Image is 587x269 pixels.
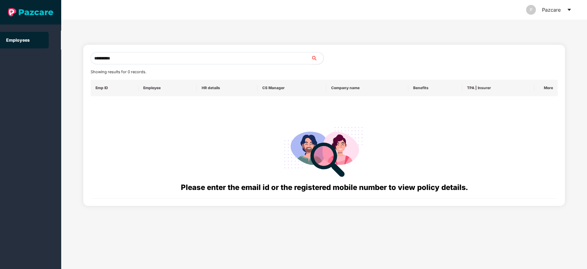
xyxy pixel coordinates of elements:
[257,80,326,96] th: CS Manager
[408,80,462,96] th: Benefits
[311,56,323,61] span: search
[197,80,257,96] th: HR details
[91,70,146,74] span: Showing results for 0 records.
[91,80,139,96] th: Emp ID
[462,80,534,96] th: TPA | Insurer
[326,80,408,96] th: Company name
[311,52,324,64] button: search
[181,183,468,192] span: Please enter the email id or the registered mobile number to view policy details.
[6,37,30,43] a: Employees
[138,80,197,96] th: Employee
[534,80,558,96] th: More
[567,7,572,12] span: caret-down
[530,5,533,15] span: P
[280,119,368,182] img: svg+xml;base64,PHN2ZyB4bWxucz0iaHR0cDovL3d3dy53My5vcmcvMjAwMC9zdmciIHdpZHRoPSIyODgiIGhlaWdodD0iMj...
